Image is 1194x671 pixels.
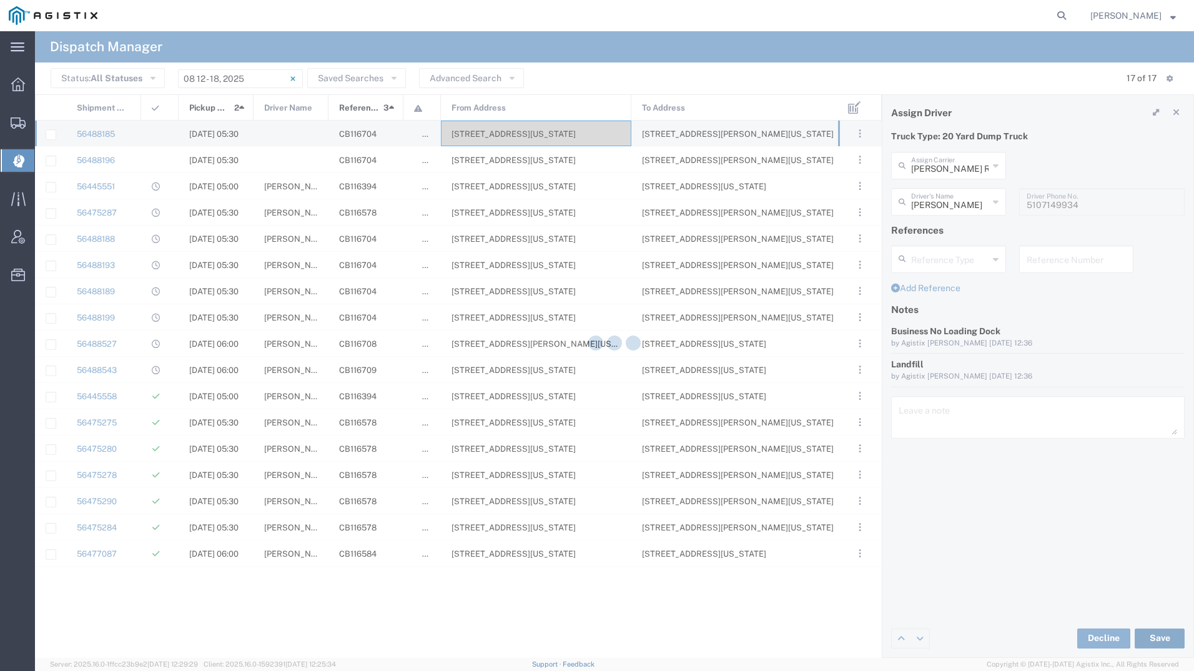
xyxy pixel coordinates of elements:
span: Jessica Carr [1090,9,1162,22]
span: Server: 2025.16.0-1ffcc23b9e2 [50,660,198,668]
span: [DATE] 12:29:29 [147,660,198,668]
button: [PERSON_NAME] [1090,8,1177,23]
a: Feedback [563,660,595,668]
span: [DATE] 12:25:34 [285,660,336,668]
img: logo [9,6,97,25]
span: Copyright © [DATE]-[DATE] Agistix Inc., All Rights Reserved [987,659,1179,670]
a: Support [532,660,563,668]
span: Client: 2025.16.0-1592391 [204,660,336,668]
